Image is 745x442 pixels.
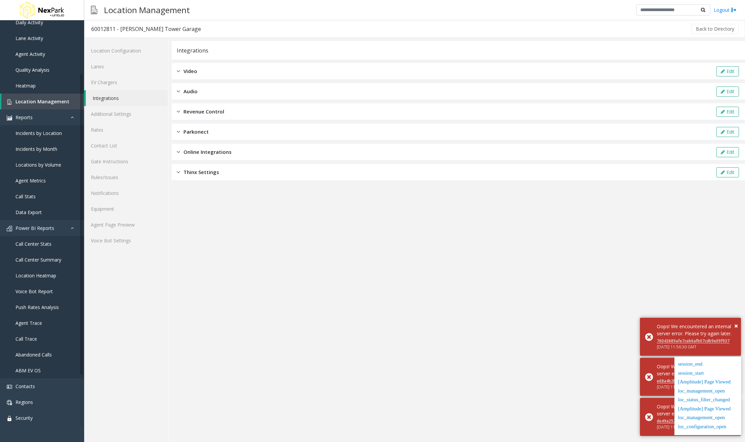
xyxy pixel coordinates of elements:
div: loc_status_filter_changed [678,396,738,405]
div: [DATE] 11:56:31 GMT [657,384,736,390]
span: Video [183,67,197,75]
span: Agent Trace [15,320,42,326]
a: Gate Instructions [84,154,168,169]
div: Oops! We encountered an internal server error. Please try again later. [657,403,736,417]
button: Edit [716,87,739,97]
div: [Amplitude] Page Viewed [678,378,738,387]
span: Data Export [15,209,42,215]
a: Agent Page Preview [84,217,168,233]
span: Call Center Summary [15,257,61,263]
div: 60012811 - [PERSON_NAME] Tower Garage [91,25,201,33]
span: Voice Bot Report [15,288,53,295]
button: Edit [716,147,739,157]
a: Lanes [84,59,168,74]
span: Incidents by Month [15,146,57,152]
img: 'icon' [7,416,12,421]
div: [DATE] 11:56:31 GMT [657,424,736,430]
span: Contacts [15,383,35,389]
span: ABM EV OS [15,367,41,374]
a: Rules/Issues [84,169,168,185]
div: [Amplitude] Page Viewed [678,405,738,414]
a: Location Configuration [84,43,168,59]
img: closed [177,128,180,136]
span: Locations by Volume [15,162,61,168]
a: Rates [84,122,168,138]
span: Agent Activity [15,51,45,57]
img: 'icon' [7,400,12,405]
span: × [734,321,738,330]
div: session_start [678,369,738,378]
div: session_end [678,360,738,369]
div: loc_configuration_open [678,423,738,432]
img: 'icon' [7,226,12,231]
button: Edit [716,167,739,177]
span: Heatmap [15,82,36,89]
button: Edit [716,127,739,137]
div: Integrations [177,46,208,55]
a: Contact List [84,138,168,154]
span: Reports [15,114,33,121]
span: Agent Metrics [15,177,46,184]
img: closed [177,148,180,156]
img: closed [177,108,180,115]
a: Additional Settings [84,106,168,122]
a: Voice Bot Settings [84,233,168,248]
img: closed [177,88,180,95]
img: 'icon' [7,99,12,105]
span: Call Center Stats [15,241,52,247]
span: Incidents by Location [15,130,62,136]
span: Abandoned Calls [15,351,52,358]
div: [DATE] 11:56:30 GMT [657,344,736,350]
a: Location Management [1,94,84,109]
a: Logout [714,6,737,13]
button: Edit [716,66,739,76]
button: Close [734,321,738,331]
span: Power BI Reports [15,225,54,231]
a: de49a2525772ba9837fd9180e01bb01a [657,418,732,424]
span: Location Heatmap [15,272,56,279]
span: Security [15,415,33,421]
span: Online Integrations [183,148,232,156]
img: pageIcon [91,2,97,18]
a: Notifications [84,185,168,201]
button: Edit [716,107,739,117]
a: 76043689afe7ceb6afb07cdb9e09f937 [657,338,730,344]
img: closed [177,67,180,75]
span: Call Stats [15,193,36,200]
div: loc_management_open [678,387,738,396]
span: Parkonect [183,128,209,136]
span: Daily Activity [15,19,43,26]
img: logout [731,6,737,13]
a: e68a4b2b6404374b1981e2ef6aa26df3 [657,378,731,384]
img: 'icon' [7,115,12,121]
span: Revenue Control [183,108,224,115]
span: Lane Activity [15,35,43,41]
span: Call Trace [15,336,37,342]
button: Back to Directory [691,24,739,34]
img: closed [177,168,180,176]
span: Location Management [15,98,69,105]
div: loc_management_open [678,414,738,423]
span: Quality Analysis [15,67,49,73]
div: Oops! We encountered an internal server error. Please try again later. [657,363,736,377]
div: Oops! We encountered an internal server error. Please try again later. [657,323,736,337]
a: Equipment [84,201,168,217]
span: Push Rates Analysis [15,304,59,310]
a: EV Chargers [84,74,168,90]
img: 'icon' [7,384,12,389]
h3: Location Management [101,2,193,18]
span: Thinx Settings [183,168,219,176]
span: Regions [15,399,33,405]
span: Audio [183,88,198,95]
a: Integrations [86,90,168,106]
